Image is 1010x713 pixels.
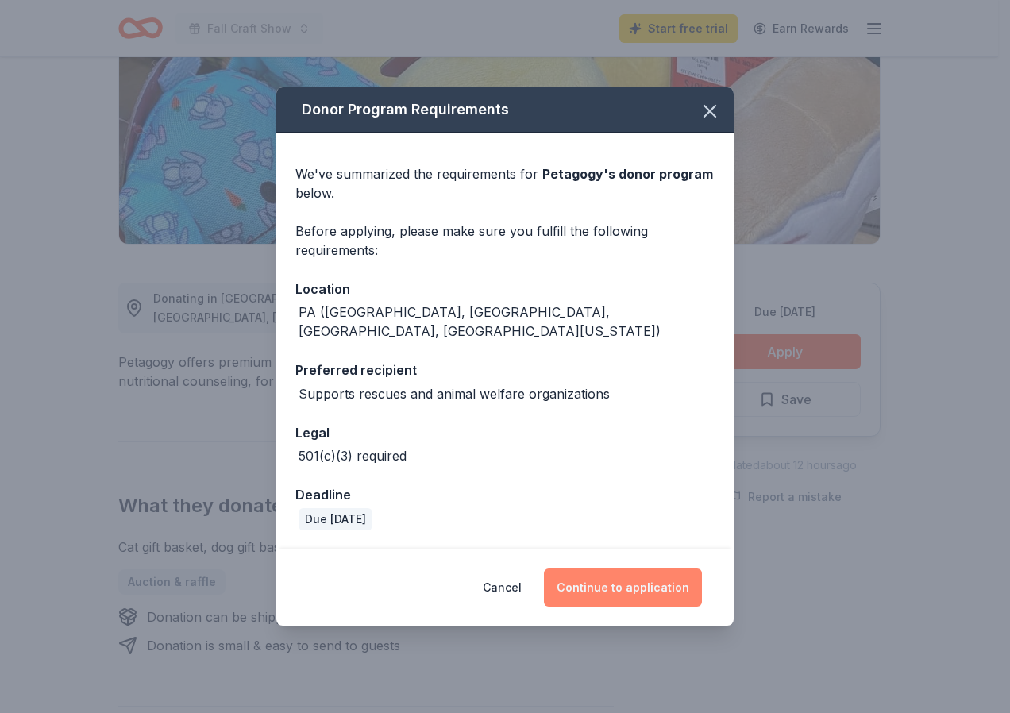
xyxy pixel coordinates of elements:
div: Location [295,279,715,299]
div: Deadline [295,484,715,505]
button: Cancel [483,568,522,607]
div: Due [DATE] [299,508,372,530]
div: Legal [295,422,715,443]
div: Donor Program Requirements [276,87,734,133]
div: Preferred recipient [295,360,715,380]
div: Before applying, please make sure you fulfill the following requirements: [295,222,715,260]
div: PA ([GEOGRAPHIC_DATA], [GEOGRAPHIC_DATA], [GEOGRAPHIC_DATA], [GEOGRAPHIC_DATA][US_STATE]) [299,303,715,341]
div: Supports rescues and animal welfare organizations [299,384,610,403]
button: Continue to application [544,568,702,607]
div: 501(c)(3) required [299,446,407,465]
span: Petagogy 's donor program [542,166,713,182]
div: We've summarized the requirements for below. [295,164,715,202]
